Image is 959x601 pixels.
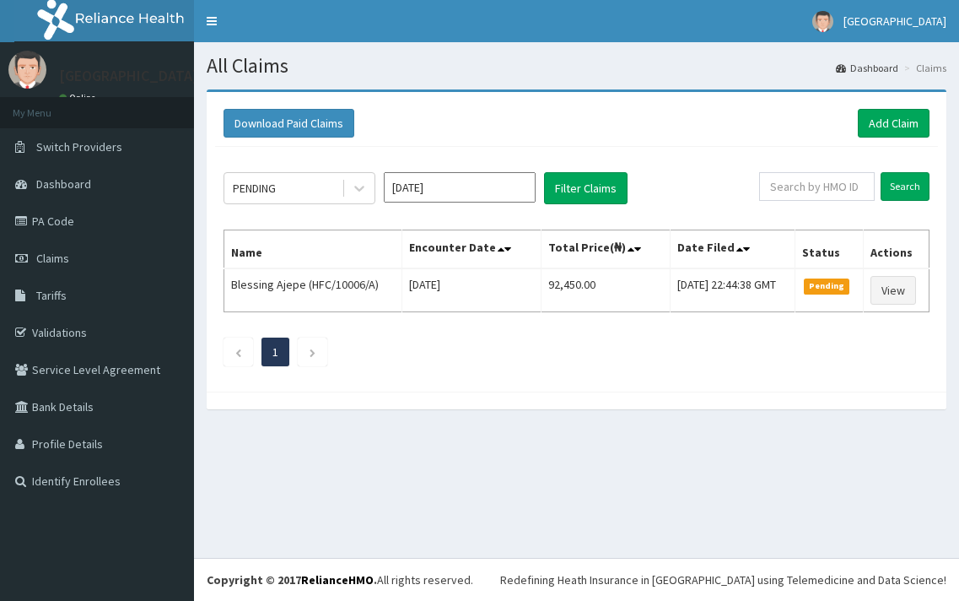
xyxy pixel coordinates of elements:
[795,230,863,269] th: Status
[384,172,536,203] input: Select Month and Year
[301,572,374,587] a: RelianceHMO
[858,109,929,138] a: Add Claim
[759,172,875,201] input: Search by HMO ID
[207,572,377,587] strong: Copyright © 2017 .
[234,344,242,360] a: Previous page
[402,268,541,312] td: [DATE]
[402,230,541,269] th: Encounter Date
[36,288,67,303] span: Tariffs
[671,268,795,312] td: [DATE] 22:44:38 GMT
[671,230,795,269] th: Date Filed
[804,279,850,294] span: Pending
[500,571,946,588] div: Redefining Heath Insurance in [GEOGRAPHIC_DATA] using Telemedicine and Data Science!
[194,558,959,601] footer: All rights reserved.
[900,61,946,75] li: Claims
[36,176,91,192] span: Dashboard
[224,109,354,138] button: Download Paid Claims
[870,276,916,305] a: View
[812,11,833,32] img: User Image
[863,230,929,269] th: Actions
[309,344,316,360] a: Next page
[36,139,122,154] span: Switch Providers
[836,61,898,75] a: Dashboard
[224,230,402,269] th: Name
[36,251,69,266] span: Claims
[233,180,276,197] div: PENDING
[59,68,198,84] p: [GEOGRAPHIC_DATA]
[8,51,46,89] img: User Image
[843,14,946,29] span: [GEOGRAPHIC_DATA]
[59,92,100,104] a: Online
[544,172,628,204] button: Filter Claims
[881,172,929,201] input: Search
[207,55,946,77] h1: All Claims
[272,344,278,360] a: Page 1 is your current page
[541,268,671,312] td: 92,450.00
[224,268,402,312] td: Blessing Ajepe (HFC/10006/A)
[541,230,671,269] th: Total Price(₦)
